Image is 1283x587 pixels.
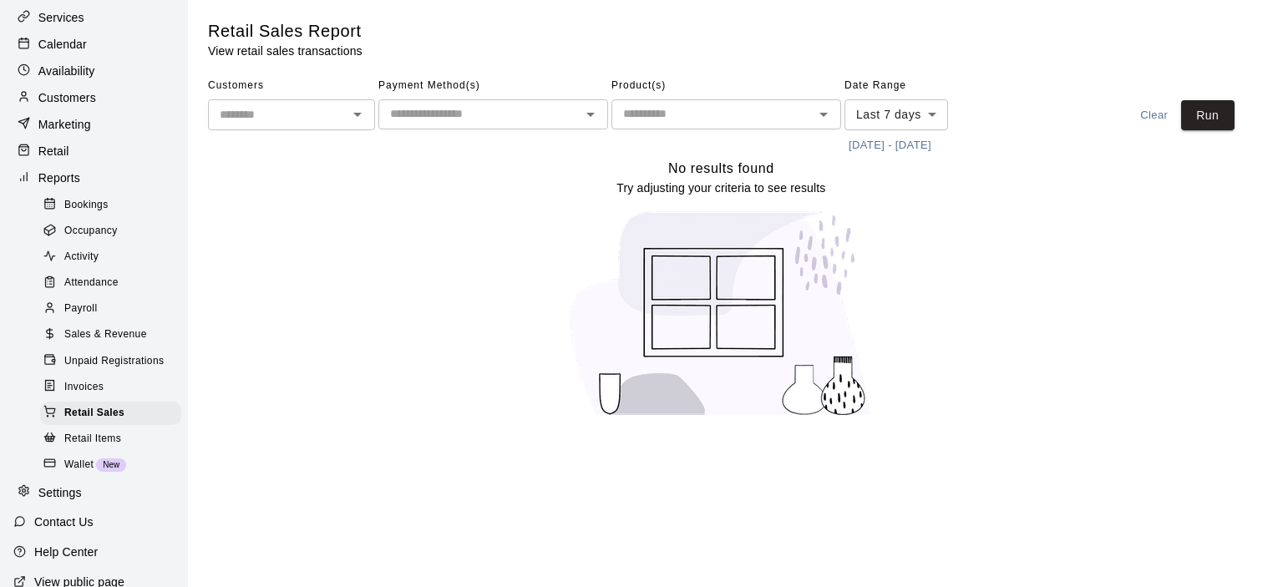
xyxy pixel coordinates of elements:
[34,514,94,530] p: Contact Us
[40,374,188,400] a: Invoices
[13,480,175,505] a: Settings
[13,32,175,57] a: Calendar
[616,180,825,196] p: Try adjusting your criteria to see results
[13,58,175,83] a: Availability
[40,245,181,269] div: Activity
[40,297,181,321] div: Payroll
[208,20,363,43] h5: Retail Sales Report
[844,73,991,99] span: Date Range
[13,165,175,190] a: Reports
[40,350,181,373] div: Unpaid Registrations
[378,73,608,99] span: Payment Method(s)
[38,36,87,53] p: Calendar
[13,85,175,110] a: Customers
[38,484,82,501] p: Settings
[34,544,98,560] p: Help Center
[40,453,181,477] div: WalletNew
[40,348,188,374] a: Unpaid Registrations
[208,73,375,99] span: Customers
[812,103,835,126] button: Open
[40,271,181,295] div: Attendance
[668,158,774,180] h6: No results found
[64,431,121,448] span: Retail Items
[40,192,188,218] a: Bookings
[844,99,948,130] div: Last 7 days
[64,301,97,317] span: Payroll
[64,249,99,266] span: Activity
[40,376,181,399] div: Invoices
[40,426,188,452] a: Retail Items
[40,323,181,347] div: Sales & Revenue
[64,197,109,214] span: Bookings
[64,457,94,473] span: Wallet
[96,460,126,469] span: New
[64,223,118,240] span: Occupancy
[579,103,602,126] button: Open
[64,275,119,291] span: Attendance
[40,402,181,425] div: Retail Sales
[40,271,188,296] a: Attendance
[38,170,80,186] p: Reports
[40,218,188,244] a: Occupancy
[38,143,69,159] p: Retail
[64,326,147,343] span: Sales & Revenue
[40,400,188,426] a: Retail Sales
[40,296,188,322] a: Payroll
[38,63,95,79] p: Availability
[554,196,888,431] img: No results found
[1181,100,1235,131] button: Run
[38,9,84,26] p: Services
[40,245,188,271] a: Activity
[13,5,175,30] a: Services
[38,116,91,133] p: Marketing
[13,139,175,164] a: Retail
[38,89,96,106] p: Customers
[40,452,188,478] a: WalletNew
[64,379,104,396] span: Invoices
[208,43,363,59] p: View retail sales transactions
[64,353,164,370] span: Unpaid Registrations
[40,194,181,217] div: Bookings
[64,405,124,422] span: Retail Sales
[40,322,188,348] a: Sales & Revenue
[844,133,936,159] button: [DATE] - [DATE]
[13,112,175,137] a: Marketing
[40,428,181,451] div: Retail Items
[40,220,181,243] div: Occupancy
[611,73,841,99] span: Product(s)
[1128,100,1181,131] button: Clear
[346,103,369,126] button: Open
